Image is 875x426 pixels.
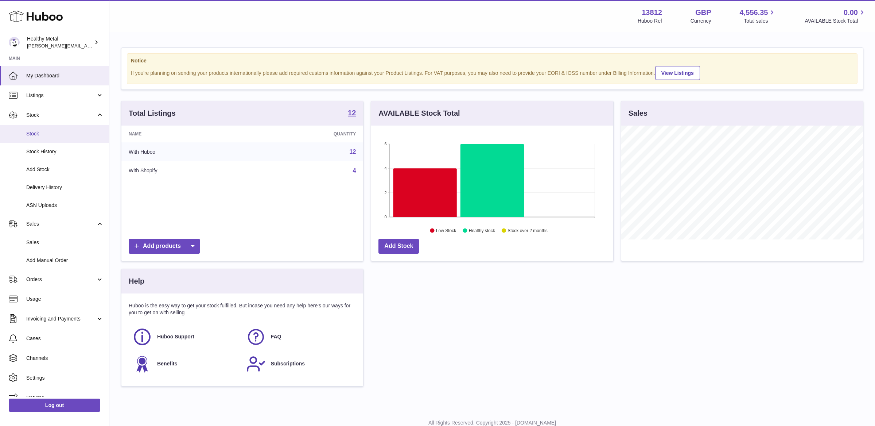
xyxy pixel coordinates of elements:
[805,8,866,24] a: 0.00 AVAILABLE Stock Total
[348,109,356,118] a: 12
[508,228,548,233] text: Stock over 2 months
[629,108,647,118] h3: Sales
[252,126,363,142] th: Quantity
[26,148,104,155] span: Stock History
[26,220,96,227] span: Sales
[385,166,387,170] text: 4
[26,335,104,342] span: Cases
[129,239,200,254] a: Add products
[129,108,176,118] h3: Total Listings
[655,66,700,80] a: View Listings
[695,8,711,18] strong: GBP
[157,360,177,367] span: Benefits
[385,191,387,195] text: 2
[469,228,495,233] text: Healthy stock
[348,109,356,116] strong: 12
[26,72,104,79] span: My Dashboard
[740,8,768,18] span: 4,556.35
[642,8,662,18] strong: 13812
[271,333,281,340] span: FAQ
[436,228,456,233] text: Low Stock
[246,327,353,347] a: FAQ
[246,354,353,374] a: Subscriptions
[121,126,252,142] th: Name
[385,215,387,219] text: 0
[131,65,853,80] div: If you're planning on sending your products internationally please add required customs informati...
[26,355,104,362] span: Channels
[26,166,104,173] span: Add Stock
[385,142,387,146] text: 6
[26,276,96,283] span: Orders
[691,18,711,24] div: Currency
[26,130,104,137] span: Stock
[638,18,662,24] div: Huboo Ref
[26,184,104,191] span: Delivery History
[121,142,252,161] td: With Huboo
[129,302,356,316] p: Huboo is the easy way to get your stock fulfilled. But incase you need any help here's our ways f...
[26,375,104,381] span: Settings
[26,315,96,322] span: Invoicing and Payments
[378,239,419,254] a: Add Stock
[129,276,144,286] h3: Help
[353,168,356,174] a: 4
[26,202,104,209] span: ASN Uploads
[26,296,104,303] span: Usage
[132,354,239,374] a: Benefits
[27,43,146,49] span: [PERSON_NAME][EMAIL_ADDRESS][DOMAIN_NAME]
[9,399,100,412] a: Log out
[9,37,20,48] img: jose@healthy-metal.com
[744,18,776,24] span: Total sales
[131,57,853,64] strong: Notice
[805,18,866,24] span: AVAILABLE Stock Total
[26,239,104,246] span: Sales
[132,327,239,347] a: Huboo Support
[157,333,194,340] span: Huboo Support
[121,161,252,180] td: With Shopify
[844,8,858,18] span: 0.00
[26,394,104,401] span: Returns
[740,8,777,24] a: 4,556.35 Total sales
[378,108,460,118] h3: AVAILABLE Stock Total
[27,35,93,49] div: Healthy Metal
[350,149,356,155] a: 12
[26,92,96,99] span: Listings
[26,112,96,119] span: Stock
[271,360,305,367] span: Subscriptions
[26,257,104,264] span: Add Manual Order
